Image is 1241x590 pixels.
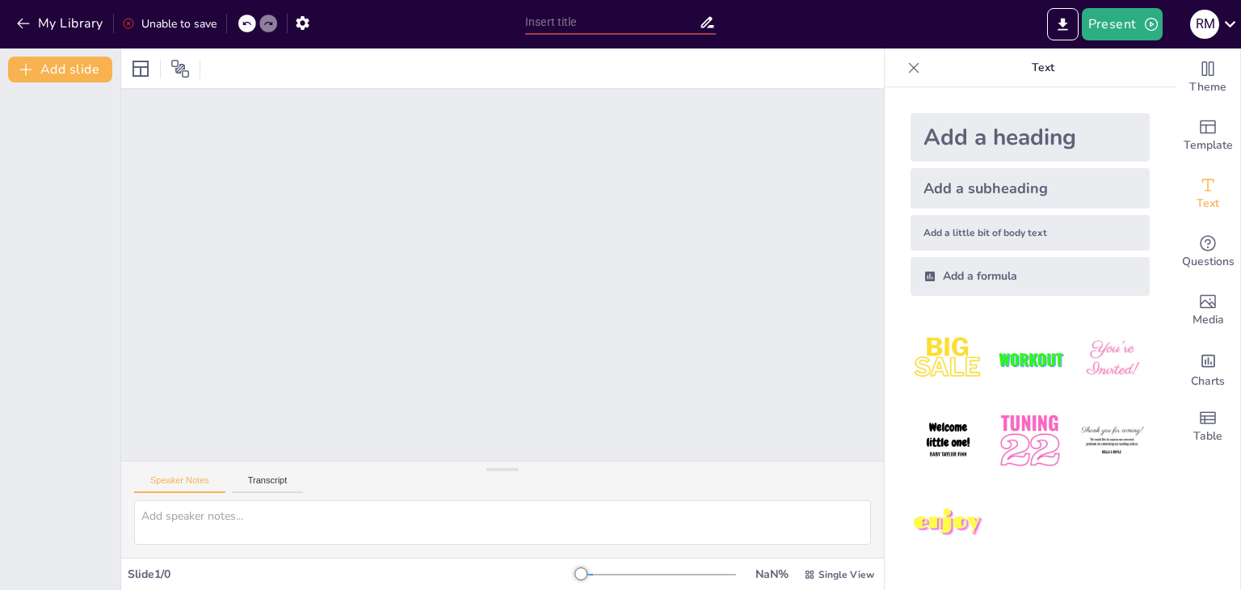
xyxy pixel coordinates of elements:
p: Text [927,48,1159,87]
div: Add ready made slides [1176,107,1240,165]
button: Speaker Notes [134,475,225,493]
input: Insert title [525,11,699,34]
div: Get real-time input from your audience [1176,223,1240,281]
div: Add a formula [911,257,1150,296]
img: 3.jpeg [1075,322,1150,397]
span: Position [170,59,190,78]
div: Slide 1 / 0 [128,567,581,582]
button: Transcript [232,475,304,493]
button: Present [1082,8,1163,40]
span: Table [1193,428,1222,445]
button: Export to PowerPoint [1047,8,1079,40]
div: Add charts and graphs [1176,339,1240,398]
div: Layout [128,56,154,82]
div: NaN % [752,567,791,582]
img: 2.jpeg [992,322,1067,397]
div: Unable to save [122,16,217,32]
div: Change the overall theme [1176,48,1240,107]
span: Media [1193,311,1224,329]
img: 1.jpeg [911,322,986,397]
span: Charts [1191,373,1225,390]
div: Add a subheading [911,168,1150,209]
img: 6.jpeg [1075,403,1150,478]
span: Text [1197,195,1219,213]
img: 5.jpeg [992,403,1067,478]
span: Theme [1189,78,1226,96]
img: 7.jpeg [911,486,986,561]
div: R M [1190,10,1219,39]
div: Add a heading [911,113,1150,162]
button: My Library [12,11,110,36]
span: Single View [818,568,874,581]
span: Questions [1182,253,1235,271]
img: 4.jpeg [911,403,986,478]
button: R M [1190,8,1219,40]
div: Add a little bit of body text [911,215,1150,251]
span: Template [1184,137,1233,154]
div: Add a table [1176,398,1240,456]
div: Add text boxes [1176,165,1240,223]
button: Add slide [8,57,112,82]
div: Add images, graphics, shapes or video [1176,281,1240,339]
